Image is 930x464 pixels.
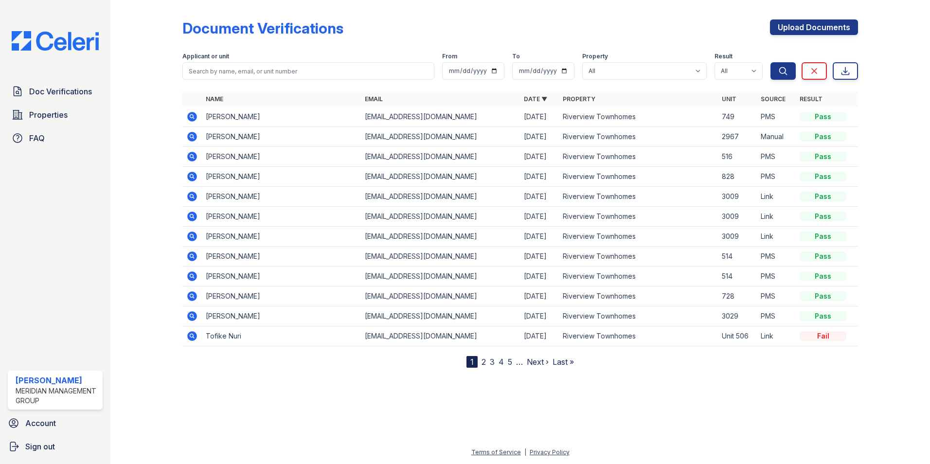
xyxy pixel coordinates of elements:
[757,306,796,326] td: PMS
[4,31,107,51] img: CE_Logo_Blue-a8612792a0a2168367f1c8372b55b34899dd931a85d93a1a3d3e32e68fde9ad4.png
[206,95,223,103] a: Name
[520,306,559,326] td: [DATE]
[559,127,718,147] td: Riverview Townhomes
[361,207,520,227] td: [EMAIL_ADDRESS][DOMAIN_NAME]
[202,326,361,346] td: Tofike Nuri
[527,357,549,367] a: Next ›
[718,207,757,227] td: 3009
[559,147,718,167] td: Riverview Townhomes
[25,417,56,429] span: Account
[361,107,520,127] td: [EMAIL_ADDRESS][DOMAIN_NAME]
[182,19,343,37] div: Document Verifications
[524,95,547,103] a: Date ▼
[361,167,520,187] td: [EMAIL_ADDRESS][DOMAIN_NAME]
[715,53,733,60] label: Result
[530,448,570,456] a: Privacy Policy
[757,127,796,147] td: Manual
[520,147,559,167] td: [DATE]
[8,128,103,148] a: FAQ
[4,437,107,456] a: Sign out
[559,247,718,267] td: Riverview Townhomes
[718,187,757,207] td: 3009
[520,286,559,306] td: [DATE]
[202,207,361,227] td: [PERSON_NAME]
[202,286,361,306] td: [PERSON_NAME]
[559,326,718,346] td: Riverview Townhomes
[770,19,858,35] a: Upload Documents
[202,147,361,167] td: [PERSON_NAME]
[520,326,559,346] td: [DATE]
[520,187,559,207] td: [DATE]
[520,267,559,286] td: [DATE]
[482,357,486,367] a: 2
[202,267,361,286] td: [PERSON_NAME]
[582,53,608,60] label: Property
[757,187,796,207] td: Link
[8,82,103,101] a: Doc Verifications
[365,95,383,103] a: Email
[559,286,718,306] td: Riverview Townhomes
[563,95,595,103] a: Property
[202,167,361,187] td: [PERSON_NAME]
[559,267,718,286] td: Riverview Townhomes
[16,386,99,406] div: Meridian Management Group
[524,448,526,456] div: |
[559,107,718,127] td: Riverview Townhomes
[800,112,846,122] div: Pass
[520,207,559,227] td: [DATE]
[718,147,757,167] td: 516
[520,247,559,267] td: [DATE]
[361,286,520,306] td: [EMAIL_ADDRESS][DOMAIN_NAME]
[25,441,55,452] span: Sign out
[718,286,757,306] td: 728
[16,375,99,386] div: [PERSON_NAME]
[757,207,796,227] td: Link
[757,286,796,306] td: PMS
[718,227,757,247] td: 3009
[202,127,361,147] td: [PERSON_NAME]
[800,95,823,103] a: Result
[757,147,796,167] td: PMS
[800,212,846,221] div: Pass
[757,227,796,247] td: Link
[4,413,107,433] a: Account
[508,357,512,367] a: 5
[718,107,757,127] td: 749
[553,357,574,367] a: Last »
[361,147,520,167] td: [EMAIL_ADDRESS][DOMAIN_NAME]
[718,127,757,147] td: 2967
[761,95,786,103] a: Source
[757,107,796,127] td: PMS
[361,127,520,147] td: [EMAIL_ADDRESS][DOMAIN_NAME]
[499,357,504,367] a: 4
[361,326,520,346] td: [EMAIL_ADDRESS][DOMAIN_NAME]
[471,448,521,456] a: Terms of Service
[8,105,103,125] a: Properties
[182,53,229,60] label: Applicant or unit
[800,172,846,181] div: Pass
[202,227,361,247] td: [PERSON_NAME]
[520,107,559,127] td: [DATE]
[490,357,495,367] a: 3
[889,425,920,454] iframe: chat widget
[800,331,846,341] div: Fail
[202,306,361,326] td: [PERSON_NAME]
[202,247,361,267] td: [PERSON_NAME]
[559,187,718,207] td: Riverview Townhomes
[559,207,718,227] td: Riverview Townhomes
[361,187,520,207] td: [EMAIL_ADDRESS][DOMAIN_NAME]
[800,291,846,301] div: Pass
[29,86,92,97] span: Doc Verifications
[29,132,45,144] span: FAQ
[718,167,757,187] td: 828
[722,95,736,103] a: Unit
[520,127,559,147] td: [DATE]
[29,109,68,121] span: Properties
[202,187,361,207] td: [PERSON_NAME]
[800,251,846,261] div: Pass
[718,247,757,267] td: 514
[800,132,846,142] div: Pass
[361,227,520,247] td: [EMAIL_ADDRESS][DOMAIN_NAME]
[800,152,846,161] div: Pass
